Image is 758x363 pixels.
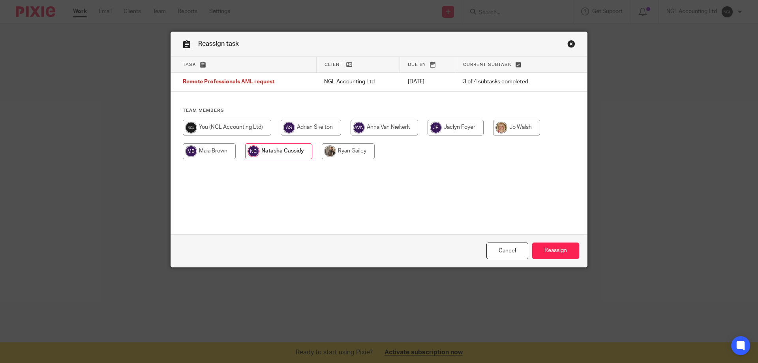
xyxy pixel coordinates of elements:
[325,62,343,67] span: Client
[486,243,528,260] a: Close this dialog window
[408,62,426,67] span: Due by
[324,78,392,86] p: NGL Accounting Ltd
[408,78,447,86] p: [DATE]
[183,107,575,114] h4: Team members
[455,73,557,92] td: 3 of 4 subtasks completed
[567,40,575,51] a: Close this dialog window
[463,62,512,67] span: Current subtask
[183,79,274,85] span: Remote Professionals AML request
[198,41,239,47] span: Reassign task
[183,62,196,67] span: Task
[532,243,579,260] input: Reassign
